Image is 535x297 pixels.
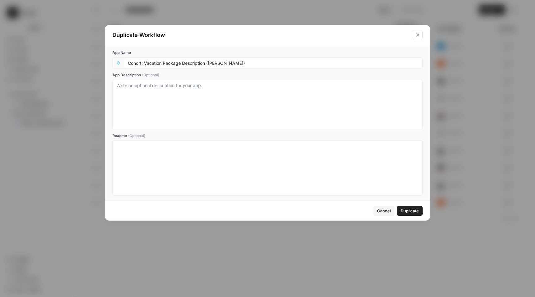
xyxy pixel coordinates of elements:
[401,208,419,214] span: Duplicate
[112,72,423,78] label: App Description
[128,133,145,139] span: (Optional)
[397,206,423,216] button: Duplicate
[377,208,391,214] span: Cancel
[373,206,394,216] button: Cancel
[128,60,419,66] input: Untitled
[112,31,409,39] div: Duplicate Workflow
[142,72,159,78] span: (Optional)
[413,30,423,40] button: Close modal
[112,50,423,55] label: App Name
[112,133,423,139] label: Readme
